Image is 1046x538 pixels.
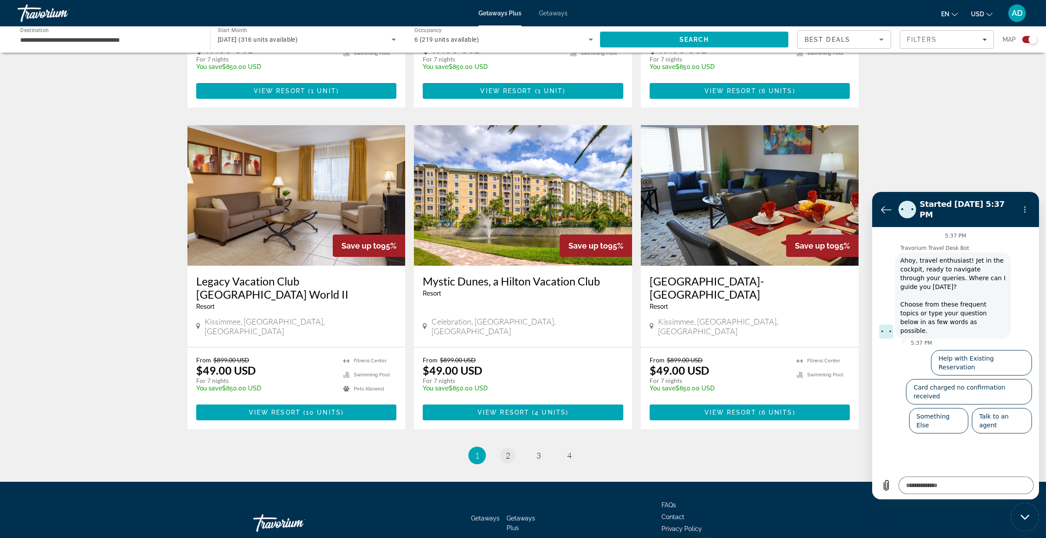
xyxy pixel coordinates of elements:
span: 1 unit [538,87,563,94]
span: Swimming Pool [807,51,843,56]
a: Getaways [539,10,568,17]
a: [GEOGRAPHIC_DATA]-[GEOGRAPHIC_DATA] [650,274,850,301]
div: 95% [560,235,632,257]
span: You save [650,63,676,70]
span: 6 units [762,87,793,94]
span: From [650,356,665,364]
button: Search [600,32,788,47]
span: Map [1003,33,1016,46]
a: View Resort(1 unit) [196,83,397,99]
span: Search [679,36,709,43]
a: Contact [661,513,684,520]
span: Save up to [568,241,608,250]
span: $899.00 USD [440,356,476,364]
p: $850.00 USD [650,63,788,70]
span: Resort [423,290,441,297]
span: View Resort [705,87,756,94]
nav: Pagination [187,447,859,464]
span: Swimming Pool [354,372,390,378]
img: Mystic Dunes, a Hilton Vacation Club [414,125,632,266]
span: Filters [907,36,937,43]
span: 4 [567,451,572,460]
span: View Resort [254,87,306,94]
p: $850.00 USD [196,385,335,392]
button: View Resort(6 units) [650,404,850,420]
input: Select destination [20,35,199,45]
span: You save [196,63,222,70]
span: [DATE] (316 units available) [218,36,298,43]
span: Best Deals [805,36,850,43]
a: Getaways [471,515,500,522]
span: Celebration, [GEOGRAPHIC_DATA], [GEOGRAPHIC_DATA] [431,317,623,336]
a: Getaways Plus [507,515,535,531]
span: 3 [536,451,541,460]
span: AD [1012,9,1023,18]
button: Change language [941,7,958,20]
button: View Resort(10 units) [196,404,397,420]
a: Privacy Policy [661,525,702,532]
span: Occupancy [414,27,442,33]
span: Swimming Pool [354,51,390,56]
span: Start Month [218,27,247,33]
iframe: Button to launch messaging window, conversation in progress [1011,503,1039,531]
a: Getaways Plus [478,10,521,17]
span: You save [423,63,449,70]
a: FAQs [661,502,676,509]
span: en [941,11,949,18]
p: For 7 nights [423,377,615,385]
span: ( ) [756,409,795,416]
div: 95% [786,235,859,257]
p: For 7 nights [423,55,561,63]
span: 1 unit [311,87,336,94]
span: $899.00 USD [667,356,703,364]
span: $899.00 USD [213,356,249,364]
span: 6 (219 units available) [414,36,479,43]
a: Travorium [18,2,105,25]
p: $850.00 USD [650,385,788,392]
span: You save [423,385,449,392]
span: Kissimmee, [GEOGRAPHIC_DATA], [GEOGRAPHIC_DATA] [205,317,396,336]
span: Fitness Center [807,358,840,364]
button: Filters [900,30,994,49]
span: Kissimmee, [GEOGRAPHIC_DATA], [GEOGRAPHIC_DATA] [658,317,850,336]
div: 95% [333,235,405,257]
span: 10 units [306,409,341,416]
span: View Resort [480,87,532,94]
span: From [196,356,211,364]
span: Swimming Pool [807,372,843,378]
span: From [423,356,438,364]
img: Silver Lake Resort-Silver Points [641,125,859,266]
img: Legacy Vacation Club Orlando-Resort World II [187,125,406,266]
p: For 7 nights [650,55,788,63]
a: Legacy Vacation Club [GEOGRAPHIC_DATA] World II [196,274,397,301]
span: ( ) [306,87,339,94]
span: Save up to [341,241,381,250]
a: Mystic Dunes, a Hilton Vacation Club [423,274,623,288]
button: View Resort(1 unit) [423,83,623,99]
button: User Menu [1006,4,1028,22]
p: For 7 nights [196,55,335,63]
span: Swimming Pool [581,51,617,56]
span: Fitness Center [354,358,387,364]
